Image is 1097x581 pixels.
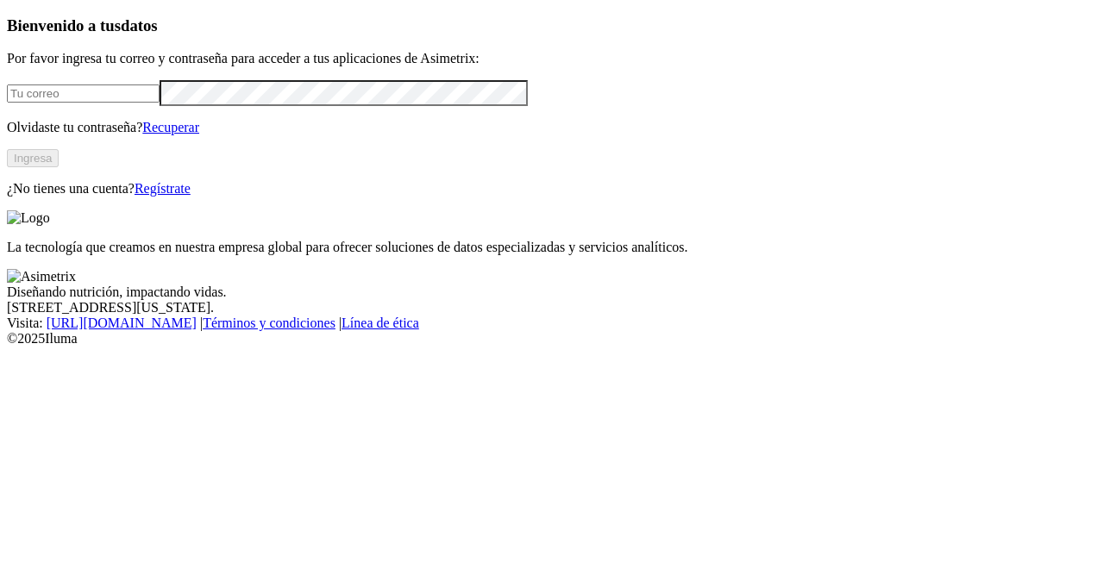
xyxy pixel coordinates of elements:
[342,315,419,330] a: Línea de ética
[7,84,160,103] input: Tu correo
[7,315,1090,331] div: Visita : | |
[203,315,335,330] a: Términos y condiciones
[7,300,1090,315] div: [STREET_ADDRESS][US_STATE].
[7,269,76,284] img: Asimetrix
[7,210,50,226] img: Logo
[7,120,1090,135] p: Olvidaste tu contraseña?
[135,181,191,196] a: Regístrate
[7,284,1090,300] div: Diseñando nutrición, impactando vidas.
[142,120,199,134] a: Recuperar
[7,16,1090,35] h3: Bienvenido a tus
[7,181,1090,197] p: ¿No tienes una cuenta?
[7,331,1090,347] div: © 2025 Iluma
[47,315,197,330] a: [URL][DOMAIN_NAME]
[7,51,1090,66] p: Por favor ingresa tu correo y contraseña para acceder a tus aplicaciones de Asimetrix:
[7,240,1090,255] p: La tecnología que creamos en nuestra empresa global para ofrecer soluciones de datos especializad...
[121,16,158,34] span: datos
[7,149,59,167] button: Ingresa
